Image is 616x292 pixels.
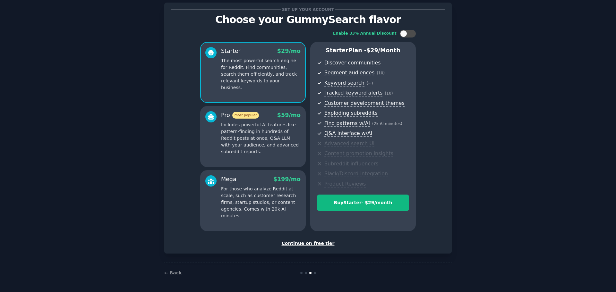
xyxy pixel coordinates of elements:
div: Starter [221,47,241,55]
span: Advanced search UI [324,140,374,147]
span: Customer development themes [324,100,405,107]
span: $ 199 /mo [273,176,301,182]
div: Continue on free tier [171,240,445,247]
span: $ 59 /mo [277,112,301,118]
span: Product Reviews [324,181,366,188]
span: Slack/Discord integration [324,171,388,177]
p: Choose your GummySearch flavor [171,14,445,25]
a: ← Back [164,270,182,275]
span: Content promotion insights [324,150,393,157]
button: BuyStarter- $29/month [317,195,409,211]
span: Subreddit influencers [324,161,378,167]
div: Mega [221,175,236,183]
div: Enable 33% Annual Discount [333,31,397,37]
span: ( ∞ ) [367,81,373,86]
span: Set up your account [281,6,335,13]
span: Segment audiences [324,70,374,76]
span: Discover communities [324,60,381,66]
p: Starter Plan - [317,46,409,54]
span: most popular [232,112,259,119]
span: ( 2k AI minutes ) [372,121,402,126]
span: $ 29 /month [366,47,400,54]
span: Q&A interface w/AI [324,130,372,137]
span: ( 10 ) [385,91,393,96]
span: Keyword search [324,80,364,87]
div: Pro [221,111,259,119]
p: For those who analyze Reddit at scale, such as customer research firms, startup studios, or conte... [221,186,301,219]
div: Buy Starter - $ 29 /month [317,199,409,206]
span: ( 10 ) [377,71,385,75]
p: The most powerful search engine for Reddit. Find communities, search them efficiently, and track ... [221,57,301,91]
span: $ 29 /mo [277,48,301,54]
span: Exploding subreddits [324,110,377,117]
span: Tracked keyword alerts [324,90,382,96]
span: Find patterns w/AI [324,120,370,127]
p: Includes powerful AI features like pattern-finding in hundreds of Reddit posts at once, Q&A LLM w... [221,121,301,155]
